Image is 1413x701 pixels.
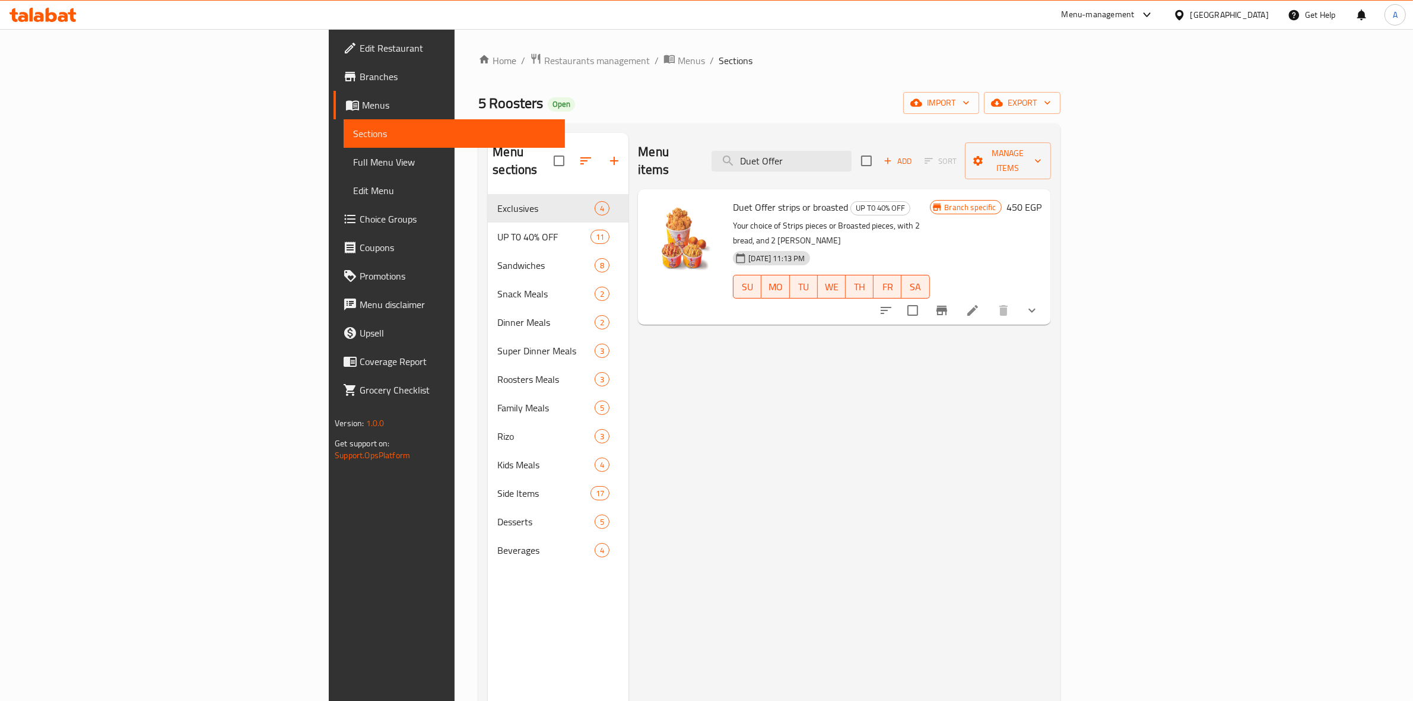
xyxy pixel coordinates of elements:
[488,507,628,536] div: Desserts5
[872,296,900,325] button: sort-choices
[334,376,565,404] a: Grocery Checklist
[488,251,628,280] div: Sandwiches8
[334,233,565,262] a: Coupons
[497,429,595,443] span: Rizo
[353,183,555,198] span: Edit Menu
[360,354,555,369] span: Coverage Report
[497,515,595,529] span: Desserts
[984,92,1060,114] button: export
[497,372,595,386] span: Roosters Meals
[360,297,555,312] span: Menu disclaimer
[1018,296,1046,325] button: show more
[1393,8,1398,21] span: A
[595,287,609,301] div: items
[712,151,852,172] input: search
[595,431,609,442] span: 3
[497,458,595,472] span: Kids Meals
[595,402,609,414] span: 5
[591,488,609,499] span: 17
[488,189,628,569] nav: Menu sections
[928,296,956,325] button: Branch-specific-item
[595,315,609,329] div: items
[655,53,659,68] li: /
[595,317,609,328] span: 2
[360,240,555,255] span: Coupons
[719,53,752,68] span: Sections
[595,401,609,415] div: items
[334,205,565,233] a: Choice Groups
[595,516,609,528] span: 5
[595,344,609,358] div: items
[488,223,628,251] div: UP T0 40% OFF11
[901,275,929,299] button: SA
[497,344,595,358] span: Super Dinner Meals
[488,536,628,564] div: Beverages4
[334,91,565,119] a: Menus
[733,275,761,299] button: SU
[497,543,595,557] div: Beverages
[334,62,565,91] a: Branches
[334,347,565,376] a: Coverage Report
[595,543,609,557] div: items
[595,258,609,272] div: items
[344,148,565,176] a: Full Menu View
[595,429,609,443] div: items
[497,230,590,244] span: UP T0 40% OFF
[488,308,628,337] div: Dinner Meals2
[595,201,609,215] div: items
[353,155,555,169] span: Full Menu View
[497,258,595,272] span: Sandwiches
[595,288,609,300] span: 2
[591,231,609,243] span: 11
[334,34,565,62] a: Edit Restaurant
[906,278,925,296] span: SA
[595,345,609,357] span: 3
[344,119,565,148] a: Sections
[360,326,555,340] span: Upsell
[497,486,590,500] span: Side Items
[595,459,609,471] span: 4
[595,545,609,556] span: 4
[965,142,1051,179] button: Manage items
[744,253,809,264] span: [DATE] 11:13 PM
[663,53,705,68] a: Menus
[335,448,410,463] a: Support.OpsPlatform
[362,98,555,112] span: Menus
[940,202,1001,213] span: Branch specific
[335,415,364,431] span: Version:
[647,199,723,275] img: Duet Offer strips or broasted
[1062,8,1135,22] div: Menu-management
[497,401,595,415] span: Family Meals
[917,152,965,170] span: Select section first
[547,148,571,173] span: Select all sections
[710,53,714,68] li: /
[497,287,595,301] span: Snack Meals
[900,298,925,323] span: Select to update
[766,278,785,296] span: MO
[344,176,565,205] a: Edit Menu
[478,53,1060,68] nav: breadcrumb
[497,315,595,329] div: Dinner Meals
[882,154,914,168] span: Add
[334,319,565,347] a: Upsell
[878,278,897,296] span: FR
[497,201,595,215] div: Exclusives
[366,415,385,431] span: 1.0.0
[334,262,565,290] a: Promotions
[595,515,609,529] div: items
[913,96,970,110] span: import
[488,451,628,479] div: Kids Meals4
[879,152,917,170] button: Add
[360,269,555,283] span: Promotions
[966,303,980,318] a: Edit menu item
[989,296,1018,325] button: delete
[488,394,628,422] div: Family Meals5
[738,278,757,296] span: SU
